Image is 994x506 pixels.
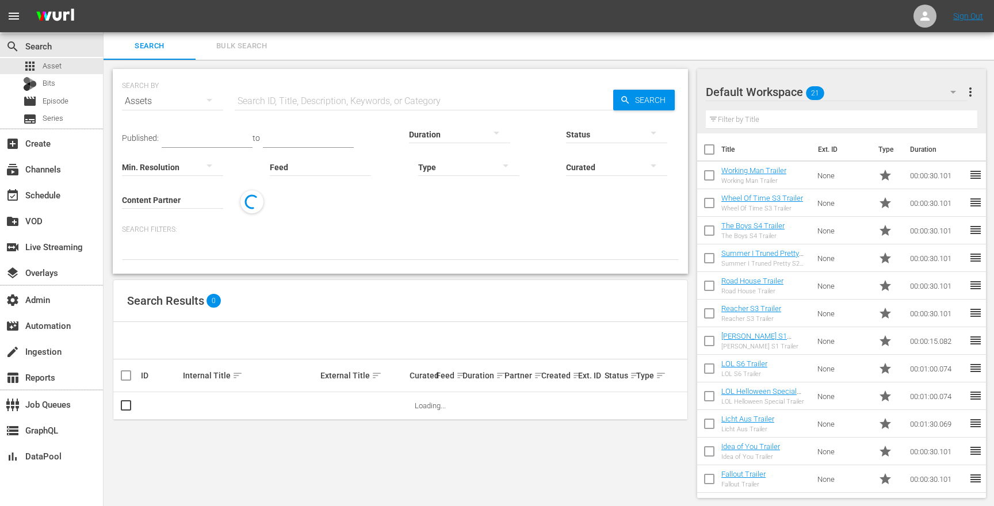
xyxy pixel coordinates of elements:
[905,162,969,189] td: 00:00:30.101
[905,189,969,217] td: 00:00:30.101
[456,370,467,381] span: sort
[253,133,260,143] span: to
[813,382,874,410] td: None
[813,300,874,327] td: None
[969,195,982,209] span: reorder
[813,410,874,438] td: None
[605,369,633,382] div: Status
[878,196,892,210] span: Promo
[572,370,583,381] span: sort
[43,95,68,107] span: Episode
[813,244,874,272] td: None
[878,306,892,320] span: Promo
[721,453,780,461] div: Idea of You Trailer
[878,417,892,431] span: Promo
[969,306,982,320] span: reorder
[636,369,654,382] div: Type
[905,300,969,327] td: 00:00:30.101
[721,332,792,349] a: [PERSON_NAME] S1 Trailer
[721,481,766,488] div: Fallout Trailer
[6,345,20,359] span: Ingestion
[6,319,20,333] span: Automation
[969,223,982,237] span: reorder
[813,272,874,300] td: None
[721,370,767,378] div: LOL S6 Trailer
[813,217,874,244] td: None
[410,371,433,380] div: Curated
[969,251,982,264] span: reorder
[202,40,281,53] span: Bulk Search
[721,343,809,350] div: [PERSON_NAME] S1 Trailer
[878,444,892,458] span: Promo
[806,81,824,105] span: 21
[721,287,783,295] div: Road House Trailer
[878,362,892,375] span: Promo
[721,359,767,368] a: LOL S6 Trailer
[721,194,803,202] a: Wheel Of Time S3 Trailer
[813,189,874,217] td: None
[415,401,446,410] span: Loading...
[969,471,982,485] span: reorder
[721,442,780,451] a: Idea of You Trailer
[878,334,892,348] span: Promo
[122,133,159,143] span: Published:
[905,410,969,438] td: 00:01:30.069
[43,113,63,124] span: Series
[23,59,37,73] span: Asset
[534,370,544,381] span: sort
[969,389,982,402] span: reorder
[905,465,969,493] td: 00:00:30.101
[878,389,892,403] span: Promo
[232,370,243,381] span: sort
[6,450,20,463] span: DataPool
[207,294,221,308] span: 0
[23,94,37,108] span: Episode
[122,225,679,235] p: Search Filters:
[122,85,223,117] div: Assets
[905,327,969,355] td: 00:00:15.082
[878,472,892,486] span: Promo
[613,90,675,110] button: Search
[141,371,179,380] div: ID
[110,40,189,53] span: Search
[969,168,982,182] span: reorder
[721,277,783,285] a: Road House Trailer
[721,387,801,404] a: LOL Helloween Special Trailer
[969,333,982,347] span: reorder
[871,133,903,166] th: Type
[813,355,874,382] td: None
[23,112,37,126] span: Series
[6,137,20,151] span: Create
[6,266,20,280] span: Overlays
[903,133,972,166] th: Duration
[905,244,969,272] td: 00:00:30.101
[183,369,316,382] div: Internal Title
[905,382,969,410] td: 00:01:00.074
[721,260,809,267] div: Summer I Truned Pretty S2 Trailer
[578,371,601,380] div: Ext. ID
[813,162,874,189] td: None
[6,214,20,228] span: VOD
[6,40,20,53] span: Search
[6,189,20,202] span: Schedule
[721,415,774,423] a: Licht Aus Trailer
[706,76,967,108] div: Default Workspace
[127,294,204,308] span: Search Results
[6,293,20,307] span: Admin
[721,425,774,433] div: Licht Aus Trailer
[878,251,892,265] span: Promo
[813,465,874,493] td: None
[964,85,977,99] span: more_vert
[953,11,983,21] a: Sign Out
[541,369,575,382] div: Created
[721,470,766,478] a: Fallout Trailer
[969,416,982,430] span: reorder
[905,438,969,465] td: 00:00:30.101
[721,398,809,405] div: LOL Helloween Special Trailer
[28,3,83,30] img: ans4CAIJ8jUAAAAAAAAAAAAAAAAAAAAAAAAgQb4GAAAAAAAAAAAAAAAAAAAAAAAAJMjXAAAAAAAAAAAAAAAAAAAAAAAAgAT5G...
[878,224,892,237] span: Promo
[320,369,407,382] div: External Title
[969,361,982,375] span: reorder
[6,398,20,412] span: Job Queues
[905,217,969,244] td: 00:00:30.101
